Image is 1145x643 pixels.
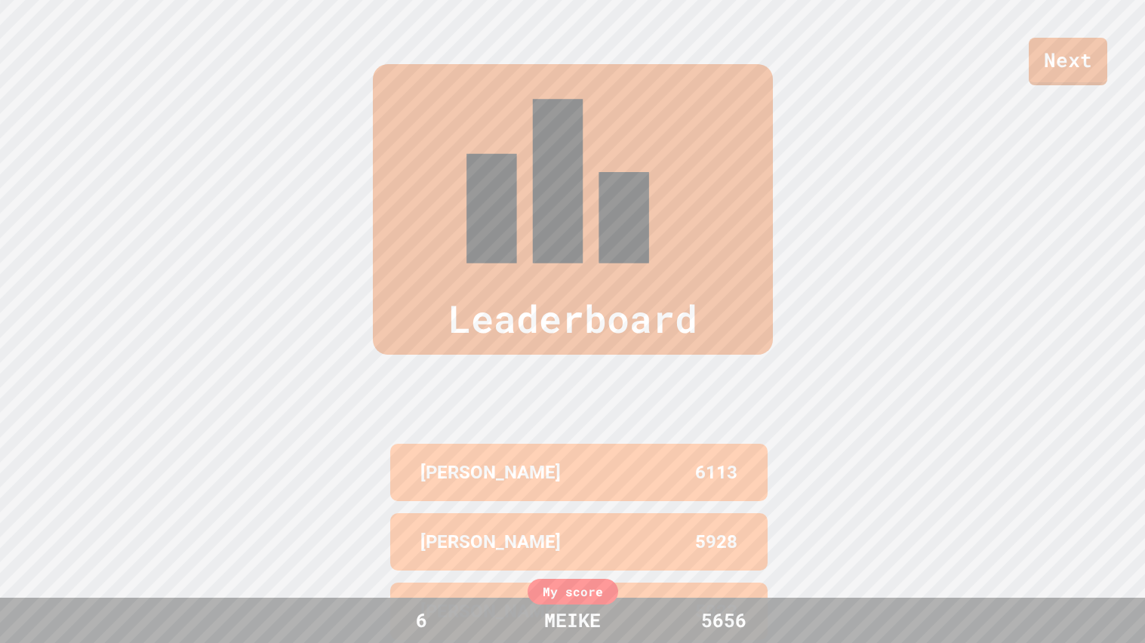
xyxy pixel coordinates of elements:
div: 6 [365,606,479,635]
div: 5656 [667,606,780,635]
div: Leaderboard [373,64,773,355]
a: Next [1029,38,1107,85]
p: [PERSON_NAME] [420,528,561,555]
p: 5928 [695,528,737,555]
div: My score [528,579,618,605]
p: [PERSON_NAME] [420,459,561,486]
p: 6113 [695,459,737,486]
div: MEIKE [529,606,616,635]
